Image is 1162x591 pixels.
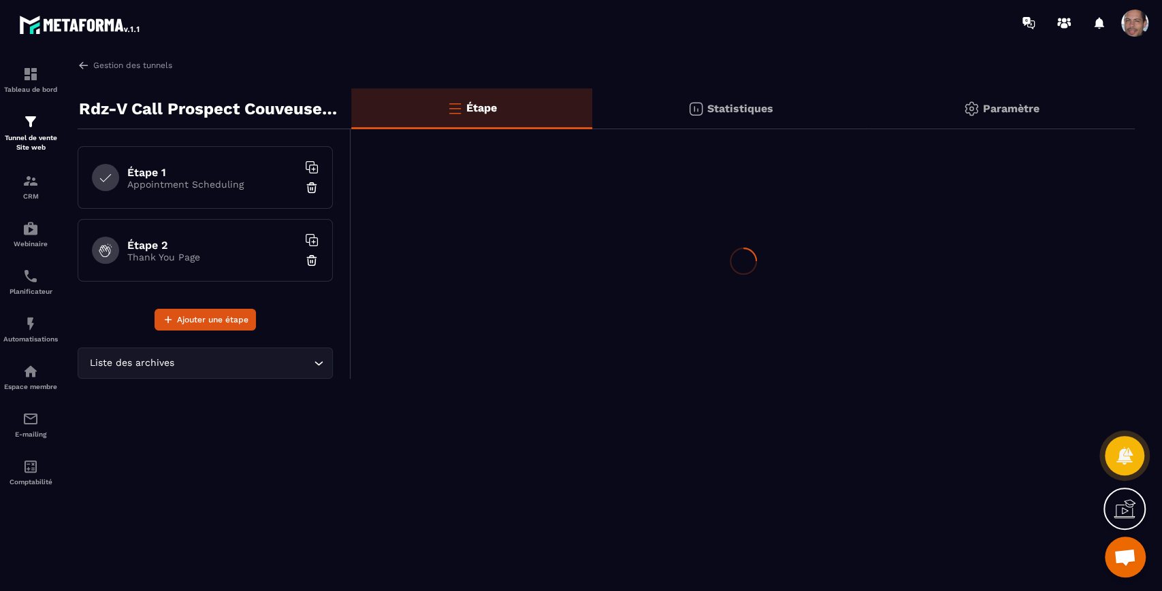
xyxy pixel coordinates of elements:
p: Statistiques [707,102,773,115]
img: automations [22,363,39,379]
img: accountant [22,458,39,475]
p: CRM [3,192,58,200]
p: Planificateur [3,288,58,295]
p: Comptabilité [3,478,58,486]
a: formationformationCRM [3,163,58,210]
img: trash [305,181,319,195]
img: formation [22,66,39,82]
a: accountantaccountantComptabilité [3,448,58,496]
p: Appointment Scheduling [127,179,297,190]
a: Ouvrir le chat [1105,537,1146,577]
h6: Étape 2 [127,239,297,252]
a: Gestion des tunnels [78,59,172,71]
img: trash [305,254,319,267]
img: formation [22,173,39,189]
span: Ajouter une étape [177,313,248,326]
input: Search for option [177,356,310,371]
p: Thank You Page [127,252,297,263]
p: Automatisations [3,335,58,343]
img: email [22,411,39,427]
h6: Étape 1 [127,166,297,179]
a: schedulerschedulerPlanificateur [3,258,58,305]
img: automations [22,220,39,237]
button: Ajouter une étape [155,309,256,331]
p: Tunnel de vente Site web [3,133,58,152]
a: formationformationTableau de bord [3,56,58,103]
p: Webinaire [3,240,58,248]
span: Liste des archives [86,356,177,371]
img: formation [22,114,39,130]
img: setting-gr.5f69749f.svg [963,101,980,117]
p: Paramètre [983,102,1039,115]
p: Tableau de bord [3,86,58,93]
p: E-mailing [3,430,58,438]
img: arrow [78,59,90,71]
a: automationsautomationsWebinaire [3,210,58,258]
a: formationformationTunnel de vente Site web [3,103,58,163]
p: Espace membre [3,383,58,390]
img: scheduler [22,268,39,284]
a: automationsautomationsAutomatisations [3,305,58,353]
p: Rdz-V Call Prospect Couveuse Interface 83 [79,95,341,122]
img: stats.20deebd0.svg [688,101,704,117]
a: automationsautomationsEspace membre [3,353,58,401]
a: emailemailE-mailing [3,401,58,448]
img: logo [19,12,142,37]
img: automations [22,316,39,332]
img: bars-o.4a397970.svg [447,100,463,116]
p: Étape [466,101,497,114]
div: Search for option [78,348,333,379]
